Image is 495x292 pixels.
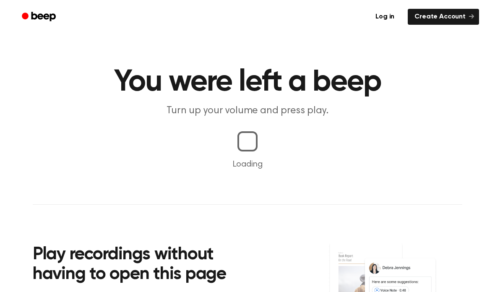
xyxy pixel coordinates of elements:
[367,7,403,26] a: Log in
[33,67,462,97] h1: You were left a beep
[408,9,479,25] a: Create Account
[86,104,409,118] p: Turn up your volume and press play.
[33,245,259,285] h2: Play recordings without having to open this page
[10,158,485,171] p: Loading
[16,9,63,25] a: Beep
